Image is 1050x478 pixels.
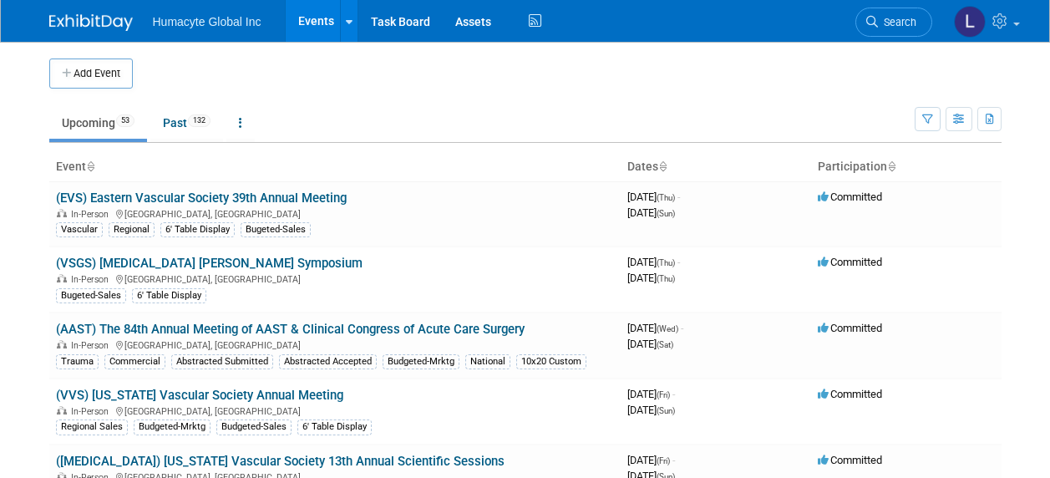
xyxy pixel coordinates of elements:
span: Search [878,16,916,28]
div: Abstracted Submitted [171,354,273,369]
th: Participation [811,153,1002,181]
a: Upcoming53 [49,107,147,139]
span: (Fri) [657,390,670,399]
div: National [465,354,510,369]
div: Budgeted-Mrktg [134,420,211,435]
span: [DATE] [627,191,680,203]
div: [GEOGRAPHIC_DATA], [GEOGRAPHIC_DATA] [56,272,614,285]
div: Commercial [104,354,165,369]
span: (Sun) [657,406,675,415]
img: In-Person Event [57,209,67,217]
span: [DATE] [627,256,680,268]
span: Committed [818,322,882,334]
a: Sort by Participation Type [887,160,895,173]
img: Linda Hamilton [954,6,986,38]
div: Regional [109,222,155,237]
span: [DATE] [627,206,675,219]
img: In-Person Event [57,340,67,348]
span: [DATE] [627,272,675,284]
span: (Thu) [657,193,675,202]
div: Budgeted-Sales [216,420,292,435]
div: 6' Table Display [160,222,235,237]
img: In-Person Event [57,274,67,282]
button: Add Event [49,58,133,89]
span: - [672,388,675,400]
span: [DATE] [627,338,673,350]
a: Past132 [150,107,223,139]
a: (VSGS) [MEDICAL_DATA] [PERSON_NAME] Symposium [56,256,363,271]
span: - [677,256,680,268]
span: (Fri) [657,456,670,465]
div: [GEOGRAPHIC_DATA], [GEOGRAPHIC_DATA] [56,206,614,220]
span: [DATE] [627,322,683,334]
a: Search [855,8,932,37]
div: Vascular [56,222,103,237]
span: - [677,191,680,203]
span: Committed [818,388,882,400]
span: (Sun) [657,209,675,218]
a: (EVS) Eastern Vascular Society 39th Annual Meeting [56,191,347,206]
img: In-Person Event [57,406,67,414]
div: 10x20 Custom [516,354,586,369]
div: Regional Sales [56,420,128,435]
span: In-Person [71,406,114,417]
span: - [681,322,683,334]
img: ExhibitDay [49,14,133,31]
span: (Thu) [657,274,675,283]
span: (Wed) [657,324,678,333]
span: [DATE] [627,454,675,466]
a: Sort by Start Date [658,160,667,173]
span: [DATE] [627,404,675,416]
span: 53 [116,114,134,127]
span: (Sat) [657,340,673,349]
th: Event [49,153,621,181]
th: Dates [621,153,811,181]
a: ([MEDICAL_DATA]) [US_STATE] Vascular Society 13th Annual Scientific Sessions [56,454,505,469]
span: Committed [818,256,882,268]
span: Committed [818,191,882,203]
a: (VVS) [US_STATE] Vascular Society Annual Meeting [56,388,343,403]
span: [DATE] [627,388,675,400]
span: Humacyte Global Inc [153,15,261,28]
div: [GEOGRAPHIC_DATA], [GEOGRAPHIC_DATA] [56,338,614,351]
div: Abstracted Accepted [279,354,377,369]
div: 6' Table Display [132,288,206,303]
div: [GEOGRAPHIC_DATA], [GEOGRAPHIC_DATA] [56,404,614,417]
a: Sort by Event Name [86,160,94,173]
div: Budgeted-Mrktg [383,354,459,369]
div: 6' Table Display [297,420,372,435]
span: In-Person [71,209,114,220]
span: (Thu) [657,258,675,267]
div: Trauma [56,354,99,369]
div: Bugeted-Sales [56,288,126,303]
span: - [672,454,675,466]
div: Bugeted-Sales [241,222,311,237]
span: 132 [188,114,211,127]
span: Committed [818,454,882,466]
span: In-Person [71,274,114,285]
span: In-Person [71,340,114,351]
a: (AAST) The 84th Annual Meeting of AAST & Clinical Congress of Acute Care Surgery [56,322,525,337]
